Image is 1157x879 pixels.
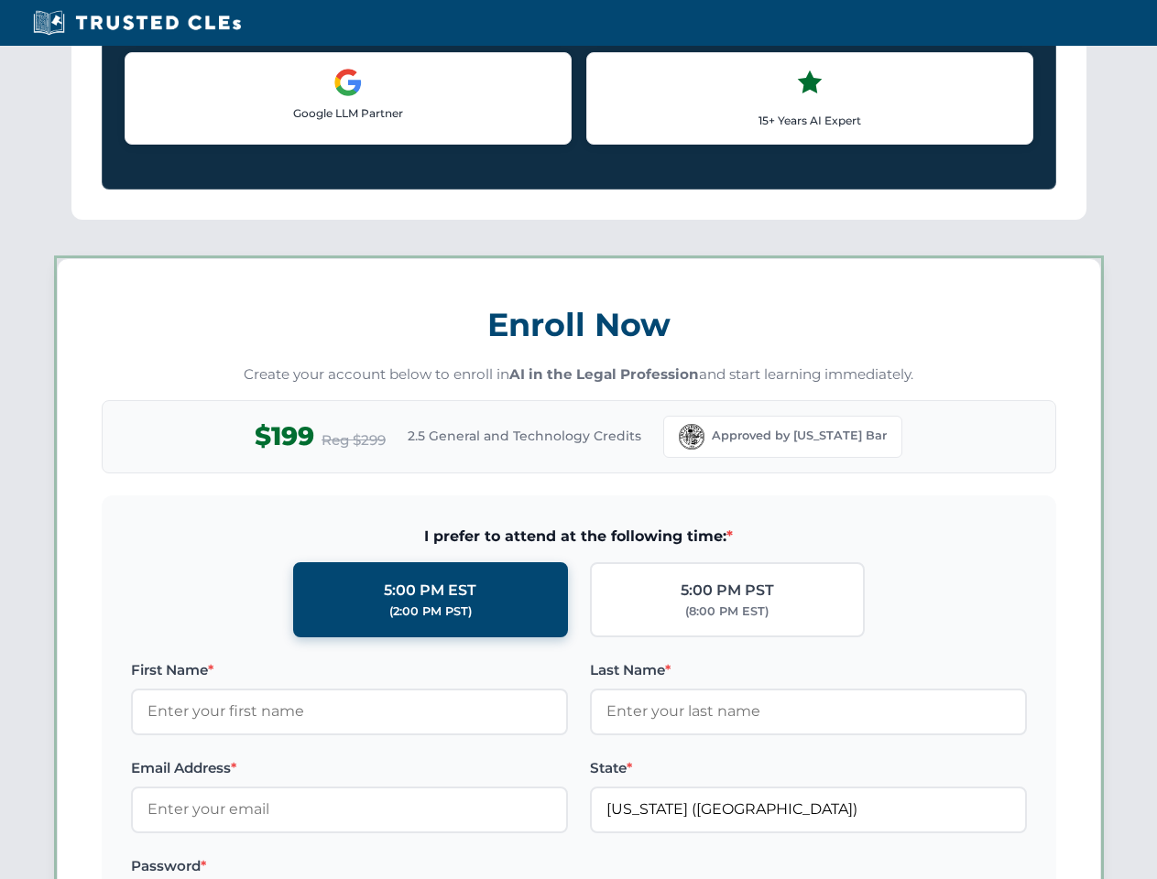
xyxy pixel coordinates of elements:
span: 2.5 General and Technology Credits [408,426,641,446]
div: 5:00 PM EST [384,579,476,602]
div: 5:00 PM PST [681,579,774,602]
img: Trusted CLEs [27,9,246,37]
input: Enter your last name [590,689,1027,734]
div: (8:00 PM EST) [685,602,769,621]
div: (2:00 PM PST) [389,602,472,621]
p: Create your account below to enroll in and start learning immediately. [102,364,1056,385]
label: Email Address [131,757,568,779]
span: $199 [255,416,314,457]
label: First Name [131,659,568,681]
strong: AI in the Legal Profession [509,365,699,383]
h3: Enroll Now [102,296,1056,353]
p: 15+ Years AI Expert [602,112,1018,129]
span: Approved by [US_STATE] Bar [712,427,887,445]
label: Password [131,855,568,877]
label: State [590,757,1027,779]
input: Florida (FL) [590,787,1027,832]
label: Last Name [590,659,1027,681]
input: Enter your email [131,787,568,832]
span: I prefer to attend at the following time: [131,525,1027,548]
img: Google [333,68,363,97]
input: Enter your first name [131,689,568,734]
p: Google LLM Partner [140,104,556,122]
span: Reg $299 [322,429,386,451]
img: Florida Bar [679,424,704,450]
